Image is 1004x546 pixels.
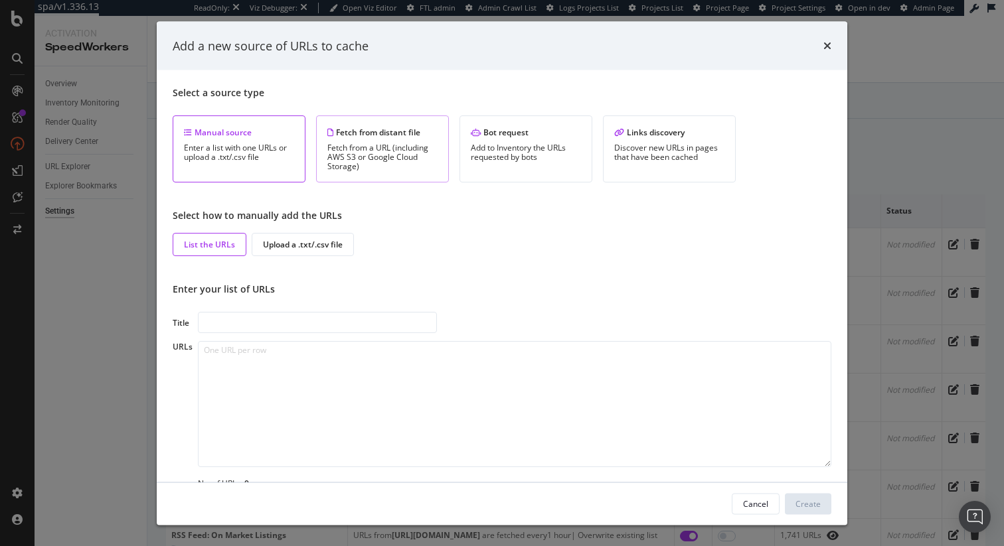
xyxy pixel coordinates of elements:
[173,341,193,489] div: URLs
[959,501,991,533] div: Open Intercom Messenger
[184,127,294,138] div: Manual source
[471,127,581,138] div: Bot request
[184,143,294,162] div: Enter a list with one URLs or upload a .txt/.csv file
[795,498,821,509] div: Create
[173,86,831,100] div: Select a source type
[173,37,369,54] div: Add a new source of URLs to cache
[173,316,193,328] div: Title
[184,239,235,250] div: List the URLs
[173,283,831,296] div: Enter your list of URLs
[785,493,831,514] button: Create
[263,239,343,250] div: Upload a .txt/.csv file
[614,143,724,162] div: Discover new URLs in pages that have been cached
[614,127,724,138] div: Links discovery
[327,143,438,171] div: Fetch from a URL (including AWS S3 or Google Cloud Storage)
[471,143,581,162] div: Add to Inventory the URLs requested by bots
[732,493,780,514] button: Cancel
[198,478,831,489] div: No. of URLs:
[173,209,831,222] div: Select how to manually add the URLs
[244,478,249,489] div: 0
[327,127,438,138] div: Fetch from distant file
[823,37,831,54] div: times
[157,21,847,525] div: modal
[743,498,768,509] div: Cancel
